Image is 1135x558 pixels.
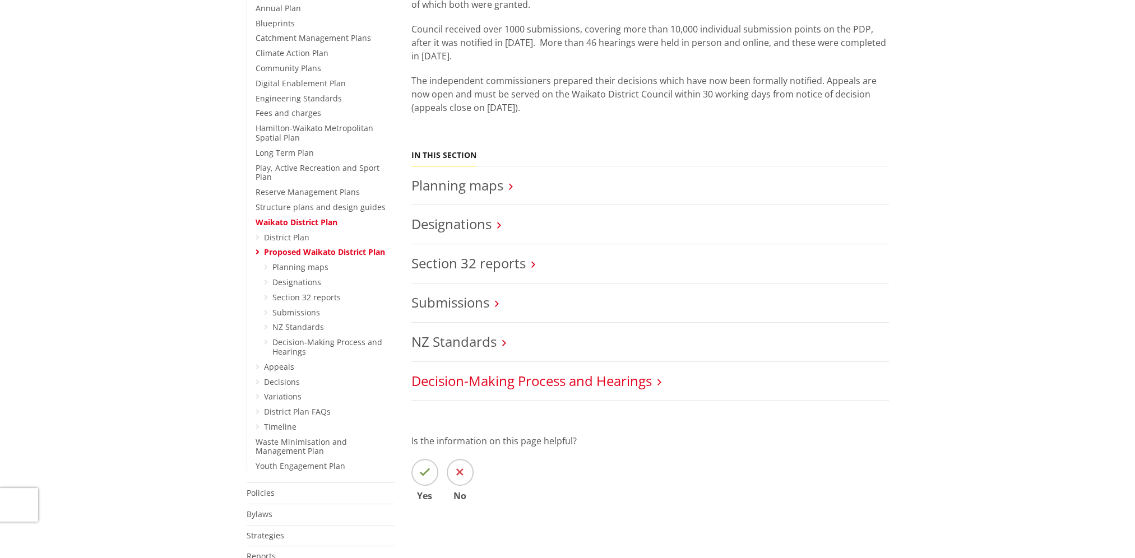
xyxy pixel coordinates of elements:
[411,151,476,160] h5: In this section
[411,74,889,114] p: The independent commissioners prepared their decisions which have now been formally notified. App...
[247,487,275,498] a: Policies
[256,217,337,227] a: Waikato District Plan
[256,147,314,158] a: Long Term Plan
[1083,511,1124,551] iframe: Messenger Launcher
[264,421,297,432] a: Timeline
[256,32,371,43] a: Catchment Management Plans
[411,215,492,233] a: Designations
[411,434,889,448] p: Is the information on this page helpful?
[256,436,347,457] a: Waste Minimisation and Management Plan
[272,307,320,318] a: Submissions
[264,391,302,402] a: Variations
[247,509,272,519] a: Bylaws
[411,371,652,390] a: Decision-Making Process and Hearings
[264,361,294,372] a: Appeals
[272,322,324,332] a: NZ Standards
[256,18,295,29] a: Blueprints
[247,530,284,541] a: Strategies
[447,491,474,500] span: No
[256,48,328,58] a: Climate Action Plan
[264,406,331,417] a: District Plan FAQs
[272,262,328,272] a: Planning maps
[264,247,385,257] a: Proposed Waikato District Plan
[272,337,382,357] a: Decision-Making Process and Hearings
[411,254,526,272] a: Section 32 reports
[272,277,321,287] a: Designations
[256,202,386,212] a: Structure plans and design guides
[256,93,342,104] a: Engineering Standards
[256,3,301,13] a: Annual Plan
[256,162,379,183] a: Play, Active Recreation and Sport Plan
[256,108,321,118] a: Fees and charges
[411,22,889,63] p: Council received over 1000 submissions, covering more than 10,000 individual submission points on...
[256,63,321,73] a: Community Plans
[264,376,300,387] a: Decisions
[264,232,309,243] a: District Plan
[256,78,346,89] a: Digital Enablement Plan
[256,123,373,143] a: Hamilton-Waikato Metropolitan Spatial Plan
[256,461,345,471] a: Youth Engagement Plan
[411,293,489,311] a: Submissions
[272,292,341,303] a: Section 32 reports
[411,176,503,194] a: Planning maps
[411,332,497,351] a: NZ Standards
[411,491,438,500] span: Yes
[256,187,360,197] a: Reserve Management Plans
